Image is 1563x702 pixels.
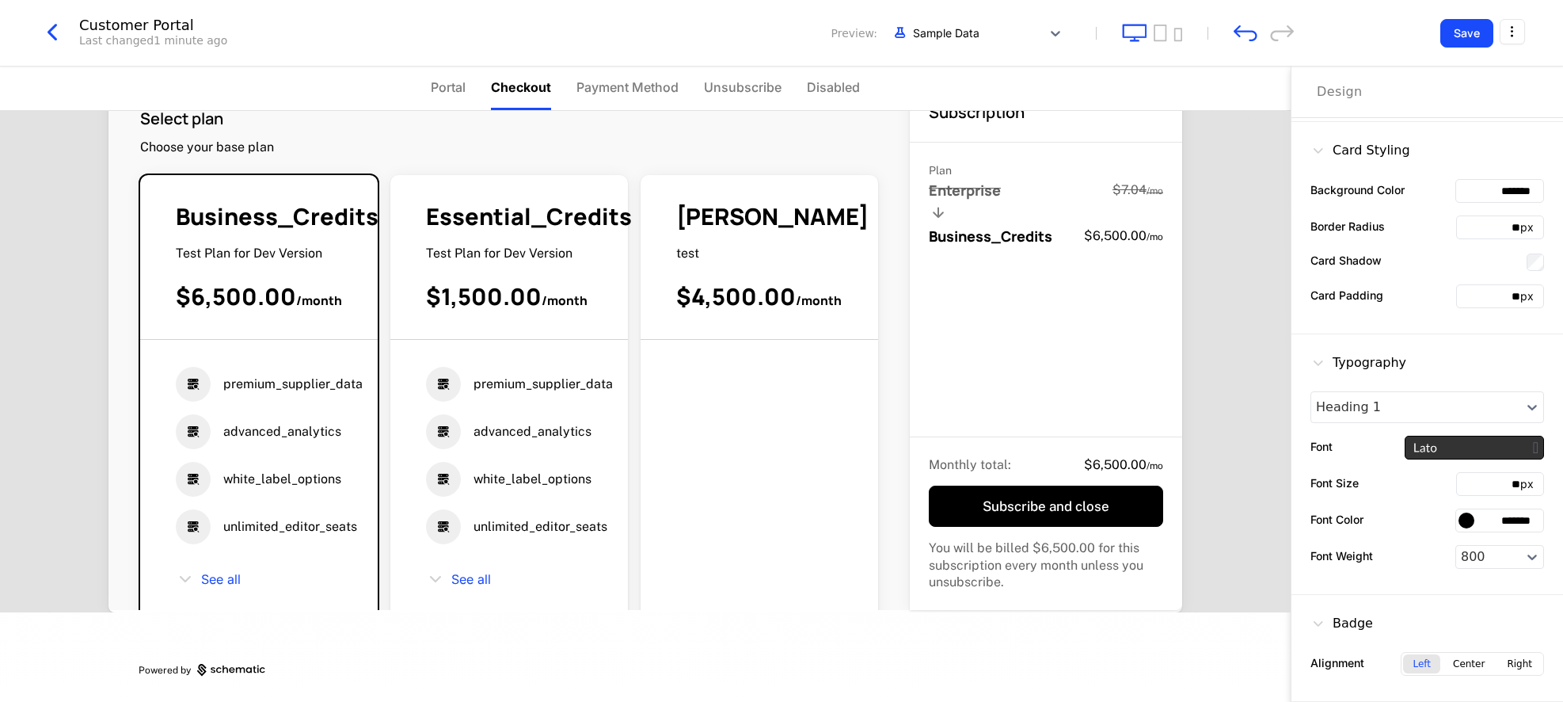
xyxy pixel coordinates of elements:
i: server-search [176,367,211,402]
span: $6,500.00 [1084,457,1163,472]
i: server-search [426,462,461,497]
span: Test Plan for Dev Version [176,246,322,261]
span: white_label_options [473,471,591,488]
i: server-search [426,367,461,402]
div: px [1520,476,1543,492]
a: Powered by [139,664,1152,677]
label: Font Size [1310,475,1359,491]
span: advanced_analytics [473,423,591,441]
div: px [1520,288,1543,304]
div: Badge [1310,614,1373,633]
span: Portal [431,78,466,97]
button: Subscribe and close [929,486,1163,527]
span: $1,500.00 [426,280,542,312]
div: Card Styling [1310,141,1410,160]
h3: Subscription [929,101,1025,123]
span: premium_supplier_data [223,376,363,393]
span: [PERSON_NAME] [676,200,869,232]
span: See all [451,573,491,586]
div: Design [1317,82,1363,101]
div: Left [1403,654,1440,673]
div: redo [1270,25,1294,41]
span: advanced_analytics [223,423,341,441]
span: Essential_Credits [426,200,632,232]
span: premium_supplier_data [473,376,613,393]
span: Business_Credits [176,200,378,232]
span: Preview: [831,25,877,41]
label: Font Color [1310,511,1363,528]
span: Disabled [807,78,860,97]
div: Choose Sub Page [1317,67,1538,117]
div: Customer Portal [79,18,227,32]
label: Card Shadow [1310,252,1382,269]
div: Last changed 1 minute ago [79,32,227,48]
i: server-search [176,509,211,544]
button: tablet [1154,24,1167,42]
label: Font [1310,438,1333,455]
div: undo [1234,25,1257,41]
span: / month [296,292,342,309]
span: Payment Method [576,78,679,97]
label: Card Padding [1310,287,1383,303]
span: white_label_options [223,471,341,488]
div: Right [1497,654,1542,673]
i: arrow-down [929,203,948,222]
span: $6,500.00 [1084,227,1163,245]
i: chevron-down [426,570,445,589]
span: Monthly total : [929,457,1011,472]
button: mobile [1173,28,1182,42]
span: Business_Credits [929,227,1052,246]
i: chevron-down [176,570,195,589]
span: test [676,246,699,261]
sub: / mo [1147,185,1163,196]
i: server-search [426,414,461,449]
label: Alignment [1310,654,1364,671]
span: You will be billed $6,500.00 for this subscription every month unless you unsubscribe. [929,540,1143,589]
label: Background Color [1310,181,1405,198]
div: px [1520,219,1543,235]
span: unlimited_editor_seats [473,518,607,536]
span: Enterprise [929,181,1001,200]
button: desktop [1122,24,1147,42]
span: $7.04 [1112,182,1163,197]
span: Unsubscribe [704,78,781,97]
i: server-search [176,414,211,449]
sub: / mo [1147,460,1163,471]
h3: Select plan [140,108,274,129]
span: $6,500.00 [176,280,296,312]
p: Choose your base plan [140,139,274,156]
span: See all [201,573,241,586]
span: unlimited_editor_seats [223,518,357,536]
span: Powered by [139,664,191,677]
button: Select action [1500,19,1525,44]
div: Center [1443,654,1494,673]
div: Typography [1310,353,1406,372]
i: server-search [176,462,211,497]
span: Checkout [491,78,551,97]
span: / month [796,292,842,309]
span: Plan [929,164,952,177]
span: $4,500.00 [676,280,796,312]
sub: / mo [1147,231,1163,242]
span: Test Plan for Dev Version [426,246,572,261]
label: Font Weight [1310,547,1373,564]
i: server-search [426,509,461,544]
button: Save [1440,19,1493,48]
span: / month [542,292,588,309]
label: Border Radius [1310,218,1385,235]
